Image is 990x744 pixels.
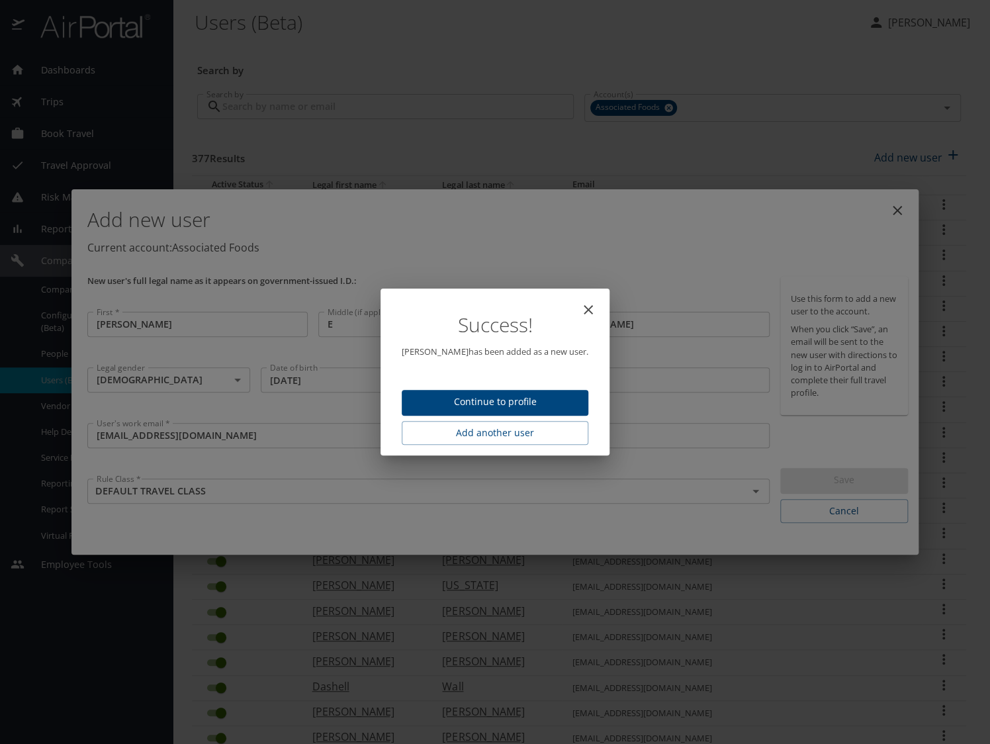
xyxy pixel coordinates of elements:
button: Continue to profile [402,390,588,416]
button: close [572,294,604,326]
span: Add another user [412,425,578,442]
h1: Success! [402,315,588,335]
button: Add another user [402,421,588,445]
p: [PERSON_NAME] has been added as a new user. [402,346,588,358]
span: Continue to profile [412,394,578,410]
